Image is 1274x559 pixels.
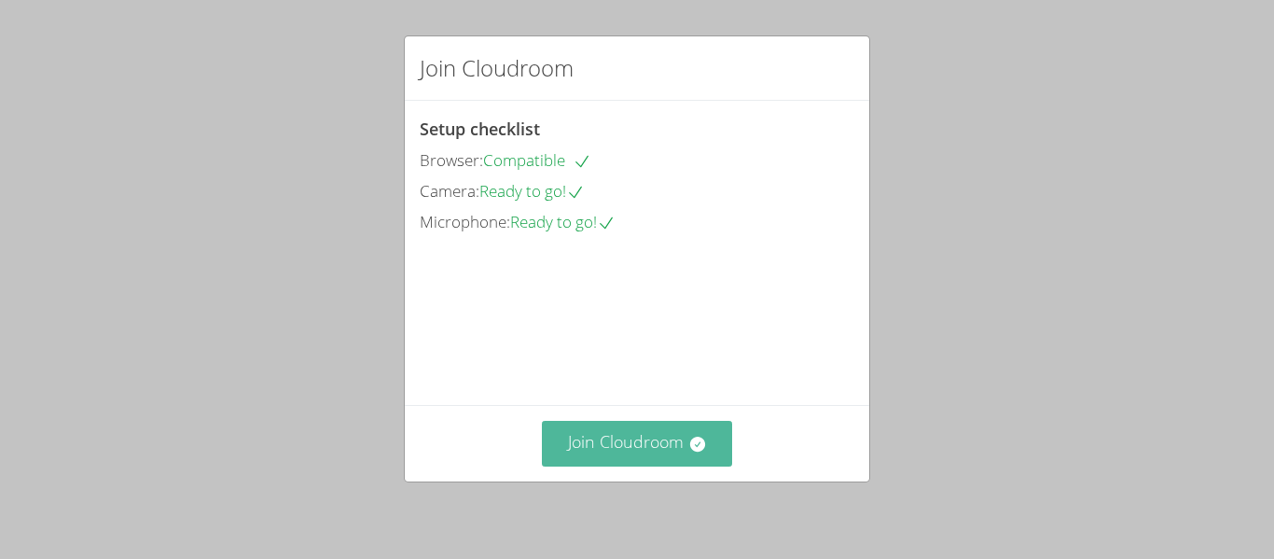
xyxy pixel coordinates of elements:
span: Ready to go! [479,180,585,202]
span: Ready to go! [510,211,616,232]
span: Microphone: [420,211,510,232]
button: Join Cloudroom [542,421,733,467]
span: Browser: [420,149,483,171]
h2: Join Cloudroom [420,51,574,85]
span: Setup checklist [420,118,540,140]
span: Camera: [420,180,479,202]
span: Compatible [483,149,591,171]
